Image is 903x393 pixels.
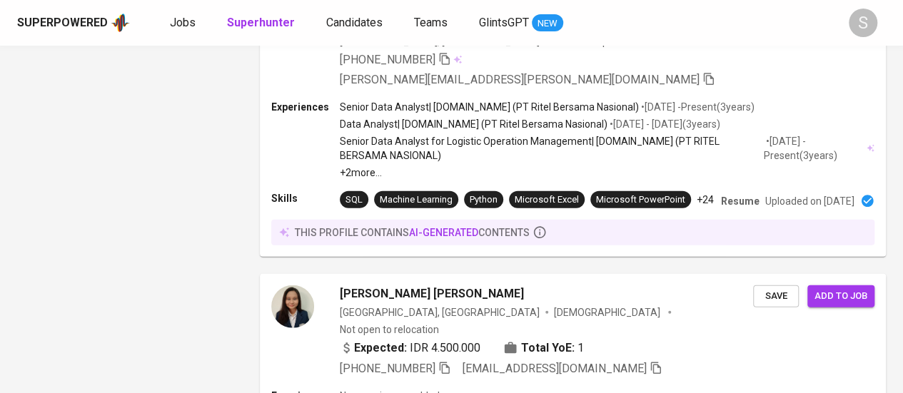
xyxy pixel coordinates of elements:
span: AI-generated [409,227,478,238]
p: Experiences [271,100,340,114]
span: Candidates [326,16,383,29]
button: Save [753,285,799,307]
p: Not open to relocation [340,322,439,337]
p: • [DATE] - Present ( 3 years ) [639,100,755,114]
p: +2 more ... [340,165,874,180]
span: Save [760,288,792,305]
p: this profile contains contents [295,225,530,240]
span: [DEMOGRAPHIC_DATA] [554,305,662,320]
b: Total YoE: [521,340,575,357]
span: NEW [532,16,563,31]
img: 339bba41c3174abc92f89f6bd40a8d66.jpeg [271,285,314,328]
div: Superpowered [17,15,108,31]
b: Superhunter [227,16,295,29]
div: S [849,9,877,37]
a: Superhunter [227,14,298,32]
span: [PHONE_NUMBER] [340,53,435,66]
div: Machine Learning [380,193,453,207]
span: [PERSON_NAME][EMAIL_ADDRESS][PERSON_NAME][DOMAIN_NAME] [340,73,700,86]
span: GlintsGPT [479,16,529,29]
div: Microsoft PowerPoint [596,193,685,207]
span: Add to job [814,288,867,305]
p: Uploaded on [DATE] [765,194,854,208]
img: app logo [111,12,130,34]
a: Teams [414,14,450,32]
a: Candidates [326,14,385,32]
span: [PHONE_NUMBER] [340,362,435,375]
p: Senior Data Analyst for Logistic Operation Management | [DOMAIN_NAME] (PT RITEL BERSAMA NASIONAL) [340,134,763,163]
p: +24 [697,193,714,207]
p: • [DATE] - Present ( 3 years ) [763,134,864,163]
a: Superpoweredapp logo [17,12,130,34]
span: Jobs [170,16,196,29]
div: Python [470,193,498,207]
p: Data Analyst | [DOMAIN_NAME] (PT Ritel Bersama Nasional) [340,117,607,131]
p: • [DATE] - [DATE] ( 3 years ) [607,117,720,131]
div: Microsoft Excel [515,193,579,207]
button: Add to job [807,285,874,307]
div: [GEOGRAPHIC_DATA], [GEOGRAPHIC_DATA] [340,305,540,320]
p: Senior Data Analyst | [DOMAIN_NAME] (PT Ritel Bersama Nasional) [340,100,639,114]
p: Skills [271,191,340,205]
p: Resume [721,194,760,208]
a: Jobs [170,14,198,32]
span: Teams [414,16,448,29]
span: [PERSON_NAME] [PERSON_NAME] [340,285,524,302]
div: IDR 4.500.000 [340,340,480,357]
span: 1 [577,340,584,357]
b: Expected: [354,340,407,357]
span: [EMAIL_ADDRESS][DOMAIN_NAME] [463,362,647,375]
a: GlintsGPT NEW [479,14,563,32]
div: SQL [345,193,363,207]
